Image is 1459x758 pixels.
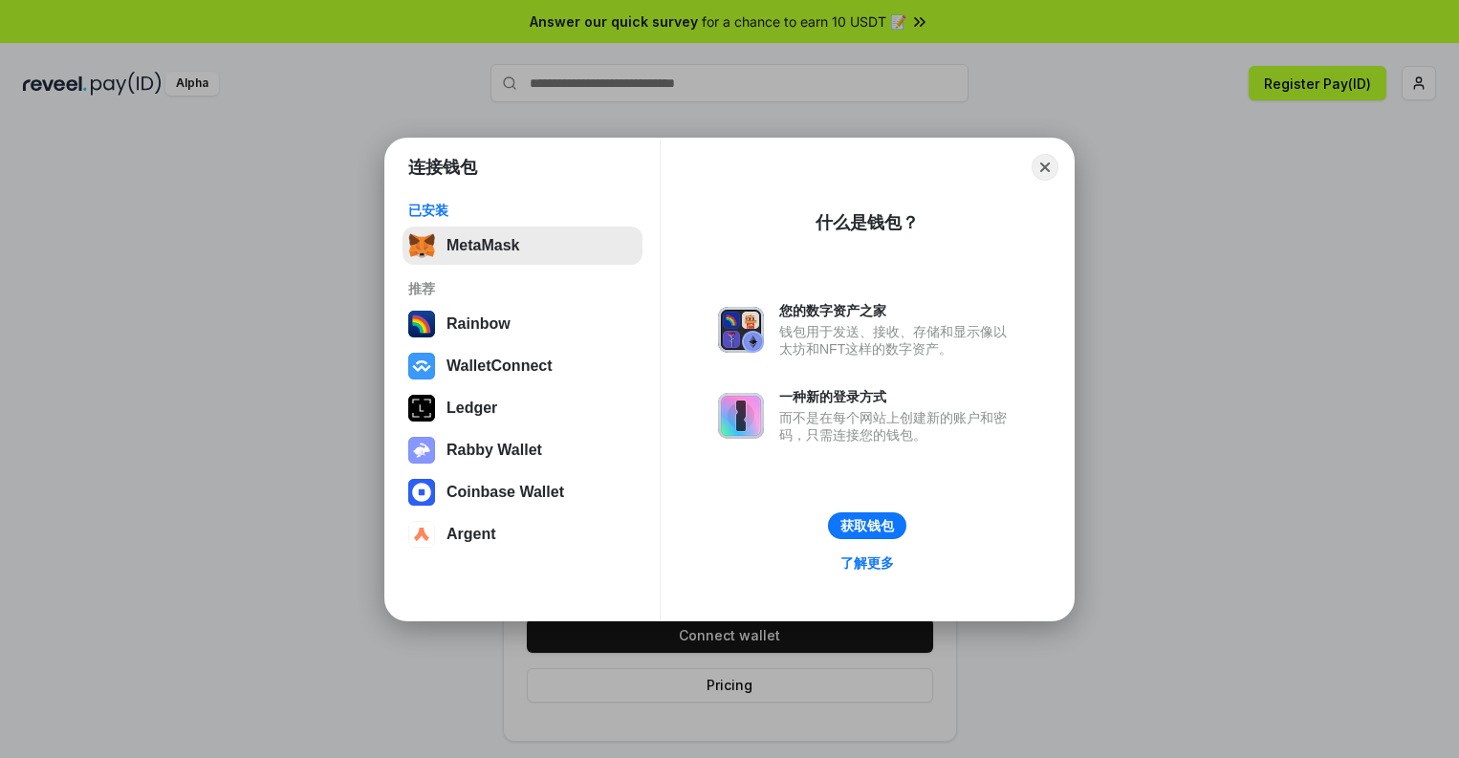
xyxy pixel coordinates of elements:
div: 推荐 [408,280,637,297]
div: Rabby Wallet [446,442,542,459]
div: 了解更多 [840,554,894,572]
img: svg+xml,%3Csvg%20xmlns%3D%22http%3A%2F%2Fwww.w3.org%2F2000%2Fsvg%22%20fill%3D%22none%22%20viewBox... [718,393,764,439]
img: svg+xml,%3Csvg%20width%3D%2228%22%20height%3D%2228%22%20viewBox%3D%220%200%2028%2028%22%20fill%3D... [408,353,435,379]
button: MetaMask [403,227,642,265]
button: Coinbase Wallet [403,473,642,511]
div: Argent [446,526,496,543]
img: svg+xml,%3Csvg%20width%3D%2228%22%20height%3D%2228%22%20viewBox%3D%220%200%2028%2028%22%20fill%3D... [408,521,435,548]
button: 获取钱包 [828,512,906,539]
div: WalletConnect [446,357,553,375]
button: Argent [403,515,642,553]
img: svg+xml,%3Csvg%20fill%3D%22none%22%20height%3D%2233%22%20viewBox%3D%220%200%2035%2033%22%20width%... [408,232,435,259]
div: 您的数字资产之家 [779,302,1016,319]
div: 已安装 [408,202,637,219]
div: Rainbow [446,315,511,333]
div: 获取钱包 [840,517,894,534]
button: Close [1032,154,1058,181]
div: 一种新的登录方式 [779,388,1016,405]
img: svg+xml,%3Csvg%20xmlns%3D%22http%3A%2F%2Fwww.w3.org%2F2000%2Fsvg%22%20width%3D%2228%22%20height%3... [408,395,435,422]
button: Ledger [403,389,642,427]
div: 钱包用于发送、接收、存储和显示像以太坊和NFT这样的数字资产。 [779,323,1016,357]
button: WalletConnect [403,347,642,385]
button: Rabby Wallet [403,431,642,469]
div: Ledger [446,400,497,417]
img: svg+xml,%3Csvg%20width%3D%22120%22%20height%3D%22120%22%20viewBox%3D%220%200%20120%20120%22%20fil... [408,311,435,337]
div: MetaMask [446,237,519,254]
div: Coinbase Wallet [446,484,564,501]
div: 而不是在每个网站上创建新的账户和密码，只需连接您的钱包。 [779,409,1016,444]
div: 什么是钱包？ [816,211,919,234]
img: svg+xml,%3Csvg%20width%3D%2228%22%20height%3D%2228%22%20viewBox%3D%220%200%2028%2028%22%20fill%3D... [408,479,435,506]
button: Rainbow [403,305,642,343]
img: svg+xml,%3Csvg%20xmlns%3D%22http%3A%2F%2Fwww.w3.org%2F2000%2Fsvg%22%20fill%3D%22none%22%20viewBox... [718,307,764,353]
h1: 连接钱包 [408,156,477,179]
a: 了解更多 [829,551,905,575]
img: svg+xml,%3Csvg%20xmlns%3D%22http%3A%2F%2Fwww.w3.org%2F2000%2Fsvg%22%20fill%3D%22none%22%20viewBox... [408,437,435,464]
